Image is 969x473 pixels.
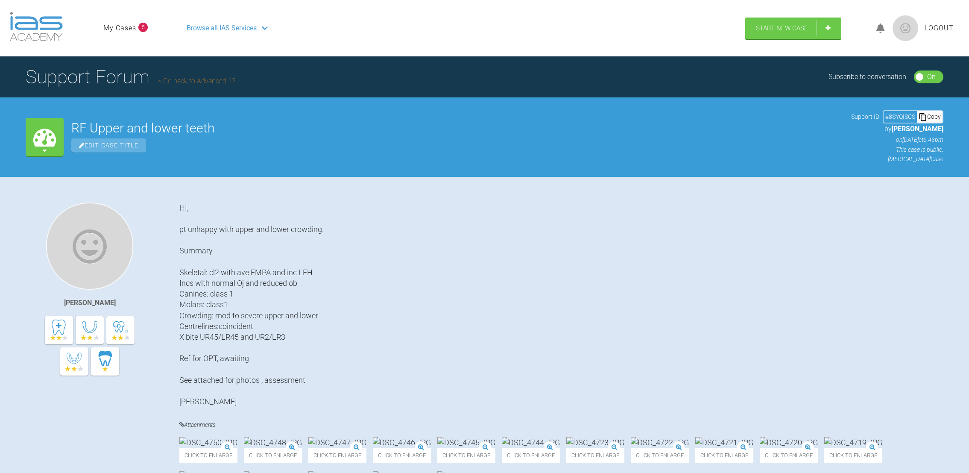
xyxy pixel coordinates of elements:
[46,203,133,290] img: Neil Fearns
[893,15,918,41] img: profile.png
[71,122,843,135] h2: RF Upper and lower teeth
[631,437,689,448] img: DSC_4722.JPG
[851,123,943,135] p: by
[187,23,257,34] span: Browse all IAS Services
[373,437,431,448] img: DSC_4746.JPG
[138,23,148,32] span: 5
[695,437,753,448] img: DSC_4721.JPG
[437,448,495,463] span: Click to enlarge
[631,448,689,463] span: Click to enlarge
[179,420,943,430] h4: Attachments
[308,448,366,463] span: Click to enlarge
[502,437,560,448] img: DSC_4744.JPG
[566,437,624,448] img: DSC_4723.JPG
[26,62,236,92] h1: Support Forum
[824,448,882,463] span: Click to enlarge
[917,111,943,122] div: Copy
[884,112,917,121] div: # 8SYQISCS
[851,135,943,144] p: on [DATE] at 6:43pm
[760,448,818,463] span: Click to enlarge
[828,71,906,82] div: Subscribe to conversation
[308,437,366,448] img: DSC_4747.JPG
[71,138,146,153] span: Edit Case Title
[179,437,237,448] img: DSC_4750.JPG
[158,77,236,85] a: Go back to Advanced 12
[851,145,943,154] p: This case is public.
[244,448,302,463] span: Click to enlarge
[10,12,63,41] img: logo-light.3e3ef733.png
[179,448,237,463] span: Click to enlarge
[745,18,841,39] a: Start New Case
[179,203,943,407] div: HI, pt unhappy with upper and lower crowding. Summary Skeletal: cl2 with ave FMPA and inc LFH Inc...
[851,112,879,121] span: Support ID
[64,297,116,308] div: [PERSON_NAME]
[824,437,882,448] img: DSC_4719.JPG
[566,448,624,463] span: Click to enlarge
[892,125,943,133] span: [PERSON_NAME]
[244,437,302,448] img: DSC_4748.JPG
[373,448,431,463] span: Click to enlarge
[927,71,936,82] div: On
[925,23,954,34] a: Logout
[760,437,818,448] img: DSC_4720.JPG
[103,23,136,34] a: My Cases
[756,24,808,32] span: Start New Case
[437,437,495,448] img: DSC_4745.JPG
[851,154,943,164] p: [MEDICAL_DATA] Case
[695,448,753,463] span: Click to enlarge
[502,448,560,463] span: Click to enlarge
